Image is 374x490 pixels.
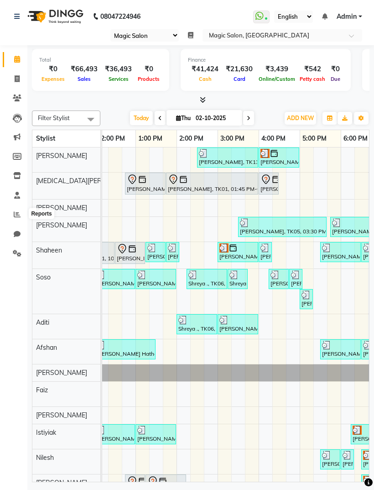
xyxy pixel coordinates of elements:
[285,112,316,125] button: ADD NEW
[321,451,339,468] div: [PERSON_NAME], TK16, 05:30 PM-06:00 PM, MASSAGE Foot (30 mins)
[36,177,139,185] span: [MEDICAL_DATA][PERSON_NAME]
[36,221,87,229] span: [PERSON_NAME]
[136,132,165,145] a: 1:00 PM
[177,132,206,145] a: 2:00 PM
[297,64,327,74] div: ₹542
[130,111,153,125] span: Today
[36,453,54,462] span: Nilesh
[197,76,214,82] span: Cash
[116,243,144,263] div: [PERSON_NAME], TK01, 12:30 PM-01:15 PM, Dermalogica Colloidal Mask
[260,174,278,193] div: [PERSON_NAME], TK01, 04:00 PM-04:30 PM, OLAPLEX TREATMENT Add-on with color2
[260,149,298,166] div: [PERSON_NAME], TK02, 04:00 PM-05:00 PM, Lash Lift and Tint - Creative Director
[136,426,175,443] div: [PERSON_NAME], TK10, 01:00 PM-02:00 PM, HAIR COLOR Root Touch Up Stylist
[36,411,87,419] span: [PERSON_NAME]
[290,270,301,288] div: [PERSON_NAME], TK05, 04:45 PM-05:00 PM, Polish Change
[146,243,165,261] div: [PERSON_NAME], TK13, 01:15 PM-01:45 PM, WAXING - WOMEN Legs (H)
[36,386,48,394] span: Faiz
[135,76,162,82] span: Products
[328,76,343,82] span: Due
[36,134,55,142] span: Stylist
[218,132,247,145] a: 3:00 PM
[231,76,248,82] span: Card
[106,76,131,82] span: Services
[29,208,54,219] div: Reports
[259,132,288,145] a: 4:00 PM
[193,111,239,125] input: 2025-10-02
[300,132,329,145] a: 5:00 PM
[23,4,86,29] img: logo
[135,64,162,74] div: ₹0
[101,64,135,74] div: ₹36,493
[95,341,155,358] div: [PERSON_NAME] Hathe, TK10, 12:00 PM-01:30 PM, [PERSON_NAME] Trim,HAIR CUT Men Stylist (₹1000)
[39,76,67,82] span: Expenses
[222,64,256,74] div: ₹21,630
[218,243,257,261] div: [PERSON_NAME], TK02, 03:00 PM-04:00 PM, Dermalogica Pro Bright 60
[337,12,357,21] span: Admin
[188,56,343,64] div: Finance
[126,174,165,193] div: [PERSON_NAME], TK01, 12:45 PM-01:45 PM, HAIR CUT Women - Creative Director
[256,76,297,82] span: Online/Custom
[75,76,93,82] span: Sales
[36,152,87,160] span: [PERSON_NAME]
[187,270,226,288] div: Shreya ., TK06, 02:15 PM-03:15 PM, GEL POLISH Chrome/ Metallic/ Cateye
[174,115,193,121] span: Thu
[95,132,127,145] a: 12:00 PM
[321,243,360,261] div: [PERSON_NAME], TK05, 05:30 PM-06:30 PM, Dermalogica Pro Bright 60
[36,318,49,327] span: Aditi
[36,273,51,281] span: Soso
[287,115,314,121] span: ADD NEW
[301,290,312,308] div: [PERSON_NAME], TK05, 05:00 PM-05:15 PM, Polish Change
[39,56,162,64] div: Total
[218,316,257,333] div: [PERSON_NAME], TK12, 03:00 PM-04:00 PM, AD.[DEMOGRAPHIC_DATA] HAIRCUT
[341,132,370,145] a: 6:00 PM
[36,246,62,254] span: Shaheen
[270,270,288,288] div: [PERSON_NAME], TK05, 04:15 PM-04:45 PM, GEL POLISH Removal
[229,270,247,288] div: Shreya ., TK06, 03:15 PM-03:45 PM, GEL POLISH Removal
[36,479,87,487] span: [PERSON_NAME]
[36,343,57,352] span: Afshan
[36,369,87,377] span: [PERSON_NAME]
[100,4,140,29] b: 08047224946
[167,174,257,193] div: [PERSON_NAME], TK01, 01:45 PM-04:00 PM, Hair Color - Creative Director
[167,243,178,261] div: [PERSON_NAME], TK13, 01:45 PM-02:00 PM, WAXING - WOMEN Upper Lip
[256,64,297,74] div: ₹3,439
[36,204,87,212] span: [PERSON_NAME]
[39,64,67,74] div: ₹0
[239,218,326,236] div: [PERSON_NAME], TK05, 03:30 PM-05:40 PM, [DOMAIN_NAME] GLOBAL COLOR
[177,316,216,333] div: Shreya ., TK06, 02:00 PM-03:00 PM, K18 TREATMENT Mid Long
[198,149,257,166] div: [PERSON_NAME], TK13, 02:30 PM-04:00 PM, Brow Lamination and Tint - Creative Director
[362,243,374,261] div: [PERSON_NAME], TK14, 06:30 PM-06:45 PM, THREADING Eyebrows
[297,76,327,82] span: Petty cash
[188,64,222,74] div: ₹41,424
[321,341,360,358] div: [PERSON_NAME] ., TK11, 05:30 PM-06:30 PM, HAIR CUT Men Stylist
[342,451,353,468] div: [PERSON_NAME], TK16, 06:00 PM-06:15 PM, Polish Change
[38,114,70,121] span: Filter Stylist
[36,428,56,437] span: Istiyiak
[95,270,134,288] div: [PERSON_NAME], TK10, 12:00 PM-01:00 PM, MANI - Classic Manicure
[95,426,134,443] div: [PERSON_NAME], TK10, 12:00 PM-01:00 PM, HAIR CUT Men Stylist
[327,64,343,74] div: ₹0
[260,243,271,261] div: [PERSON_NAME], TK13, 04:00 PM-04:15 PM, THREADING Eyebrows
[136,270,175,288] div: [PERSON_NAME], TK10, 01:00 PM-02:00 PM, GEL POLISH Classic
[67,64,101,74] div: ₹66,493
